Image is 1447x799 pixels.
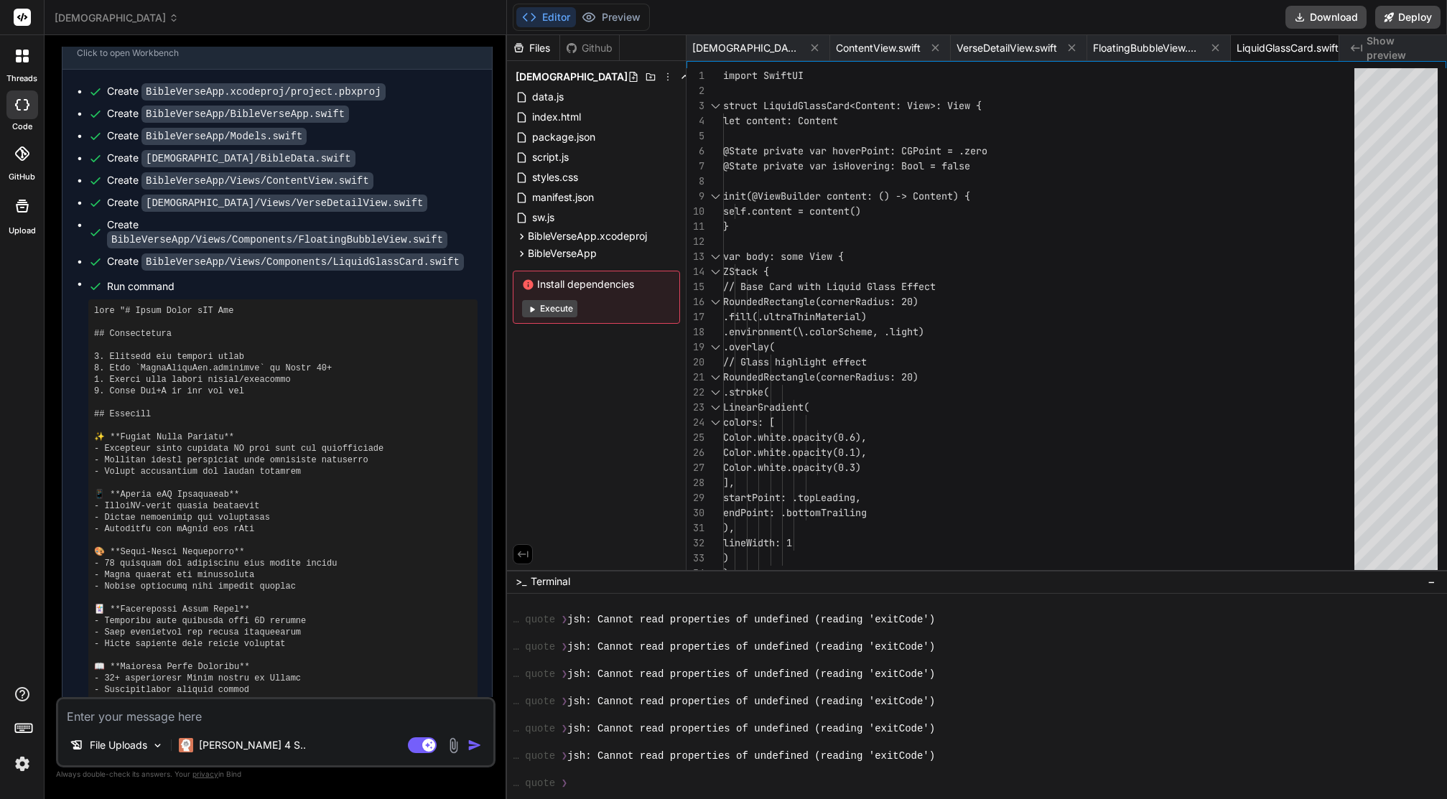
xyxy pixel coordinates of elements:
span: ❯ [562,668,567,681]
div: Click to collapse the range. [706,415,725,430]
div: 10 [687,204,704,219]
div: 7 [687,159,704,174]
span: manifest.json [531,189,595,206]
span: } [723,220,729,233]
span: ) [723,566,729,579]
span: jsh: Cannot read properties of undefined (reading 'exitCode') [567,613,935,627]
label: code [12,121,32,133]
span: jsh: Cannot read properties of undefined (reading 'exitCode') [567,668,935,681]
div: 8 [687,174,704,189]
span: VerseDetailView.swift [957,41,1057,55]
button: Preview [576,7,646,27]
div: 9 [687,189,704,204]
div: 23 [687,400,704,415]
span: jsh: Cannot read properties of undefined (reading 'exitCode') [567,749,935,763]
div: 20 [687,355,704,370]
div: 4 [687,113,704,129]
button: Editor [516,7,576,27]
button: Execute [522,300,577,317]
div: Files [507,41,559,55]
span: ❯ [562,722,567,736]
img: icon [467,738,482,752]
code: BibleVerseApp/Views/Components/FloatingBubbleView.swift [107,231,447,248]
div: 30 [687,505,704,520]
span: .overlay( [723,340,775,353]
span: − [1428,574,1436,589]
img: attachment [445,737,462,754]
span: init(@ViewBuilder content: () -> Content) { [723,190,970,202]
code: BibleVerseApp/Views/ContentView.swift [141,172,373,190]
span: jsh: Cannot read properties of undefined (reading 'exitCode') [567,695,935,709]
span: ❯ [562,640,567,654]
span: BibleVerseApp.xcodeproj [528,229,647,243]
div: 28 [687,475,704,490]
span: ], [723,476,735,489]
div: 32 [687,536,704,551]
span: .environment(\.colorScheme, .light) [723,325,924,338]
button: Deploy [1375,6,1441,29]
span: script.js [531,149,570,166]
img: Pick Models [152,739,164,752]
span: … quote [513,749,555,763]
span: lineWidth: 1 [723,536,792,549]
code: BibleVerseApp/Views/Components/LiquidGlassCard.swift [141,253,464,271]
div: 16 [687,294,704,309]
div: 21 [687,370,704,385]
div: 17 [687,309,704,324]
div: 25 [687,430,704,445]
div: Click to collapse the range. [706,340,725,355]
span: privacy [192,770,218,778]
span: ❯ [562,777,567,790]
span: @State private var hoverPoint: CGPoint = .zero [723,144,987,157]
span: Color.white.opacity(0.6), [723,431,867,444]
span: LinearGradient( [723,401,809,413]
code: BibleVerseApp.xcodeproj/project.pbxproj [141,83,386,101]
div: 33 [687,551,704,566]
code: BibleVerseApp/BibleVerseApp.swift [141,106,349,123]
span: @State private var isHovering: Bool = false [723,159,970,172]
span: Install dependencies [522,277,671,291]
p: Always double-check its answers. Your in Bind [56,767,495,781]
div: Click to collapse the range. [706,264,725,279]
div: Create [107,151,355,166]
span: ❯ [562,613,567,627]
code: [DEMOGRAPHIC_DATA]/Views/VerseDetailView.swift [141,195,427,212]
label: threads [6,73,37,85]
span: LiquidGlassCard.swift [1237,41,1339,55]
div: 11 [687,219,704,234]
span: ❯ [562,695,567,709]
div: 34 [687,566,704,581]
span: endPoint: .bottomTrailing [723,506,867,519]
div: 12 [687,234,704,249]
span: self.content = content() [723,205,861,218]
div: 22 [687,385,704,400]
span: RoundedRectangle(cornerRadius: 20) [723,370,918,383]
span: .fill(.ultraThinMaterial) [723,310,867,323]
span: >_ [516,574,526,589]
div: 29 [687,490,704,505]
span: ), [723,521,735,534]
span: // Glass highlight effect [723,355,867,368]
p: File Uploads [90,738,147,752]
div: Create [107,173,373,188]
img: settings [10,752,34,776]
span: colors: [ [723,416,775,429]
div: Click to open Workbench [77,47,455,59]
span: … quote [513,777,555,790]
div: Create [107,84,386,99]
span: … quote [513,722,555,736]
div: Click to collapse the range. [706,294,725,309]
span: Color.white.opacity(0.3) [723,461,861,474]
span: var body: some View { [723,250,844,263]
span: .stroke( [723,386,769,398]
div: Click to collapse the range. [706,249,725,264]
div: 5 [687,129,704,144]
div: 26 [687,445,704,460]
div: 19 [687,340,704,355]
div: 24 [687,415,704,430]
img: Claude 4 Sonnet [179,738,193,752]
p: [PERSON_NAME] 4 S.. [199,738,306,752]
div: 18 [687,324,704,340]
span: … quote [513,668,555,681]
div: 14 [687,264,704,279]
